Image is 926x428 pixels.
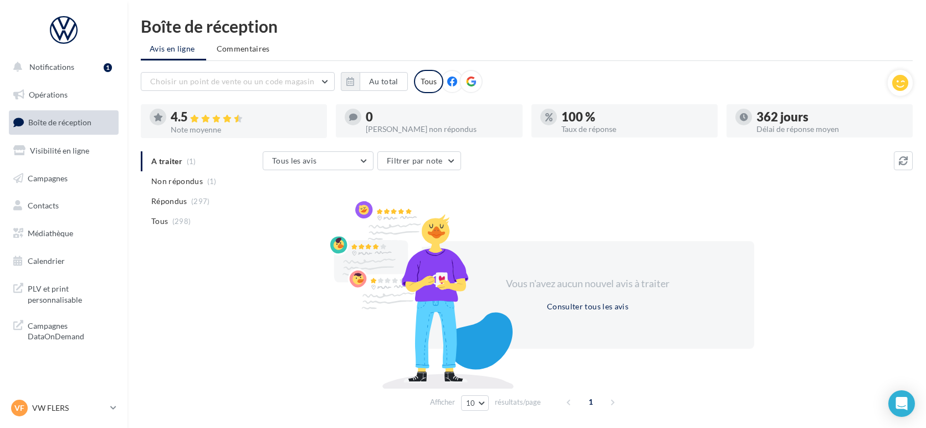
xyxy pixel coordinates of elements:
[28,318,114,342] span: Campagnes DataOnDemand
[366,125,513,133] div: [PERSON_NAME] non répondus
[151,196,187,207] span: Répondus
[582,393,600,411] span: 1
[461,395,489,411] button: 10
[172,217,191,226] span: (298)
[151,216,168,227] span: Tous
[756,125,904,133] div: Délai de réponse moyen
[7,194,121,217] a: Contacts
[28,228,73,238] span: Médiathèque
[150,77,314,86] span: Choisir un point de vente ou un code magasin
[7,222,121,245] a: Médiathèque
[366,111,513,123] div: 0
[543,300,633,313] button: Consulter tous les avis
[28,118,91,127] span: Boîte de réception
[272,156,317,165] span: Tous les avis
[561,111,709,123] div: 100 %
[171,111,318,124] div: 4.5
[7,83,121,106] a: Opérations
[7,167,121,190] a: Campagnes
[28,256,65,266] span: Calendrier
[28,201,59,210] span: Contacts
[493,277,683,291] div: Vous n'avez aucun nouvel avis à traiter
[7,249,121,273] a: Calendrier
[7,110,121,134] a: Boîte de réception
[414,70,443,93] div: Tous
[7,55,116,79] button: Notifications 1
[341,72,408,91] button: Au total
[141,72,335,91] button: Choisir un point de vente ou un code magasin
[466,399,475,407] span: 10
[263,151,374,170] button: Tous les avis
[217,43,270,54] span: Commentaires
[7,277,121,309] a: PLV et print personnalisable
[29,62,74,72] span: Notifications
[207,177,217,186] span: (1)
[191,197,210,206] span: (297)
[561,125,709,133] div: Taux de réponse
[141,18,913,34] div: Boîte de réception
[9,398,119,419] a: VF VW FLERS
[28,281,114,305] span: PLV et print personnalisable
[430,397,455,407] span: Afficher
[7,314,121,347] a: Campagnes DataOnDemand
[14,402,24,414] span: VF
[151,176,203,187] span: Non répondus
[28,173,68,182] span: Campagnes
[495,397,541,407] span: résultats/page
[360,72,408,91] button: Au total
[756,111,904,123] div: 362 jours
[29,90,68,99] span: Opérations
[32,402,106,414] p: VW FLERS
[377,151,461,170] button: Filtrer par note
[30,146,89,155] span: Visibilité en ligne
[888,390,915,417] div: Open Intercom Messenger
[7,139,121,162] a: Visibilité en ligne
[171,126,318,134] div: Note moyenne
[104,63,112,72] div: 1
